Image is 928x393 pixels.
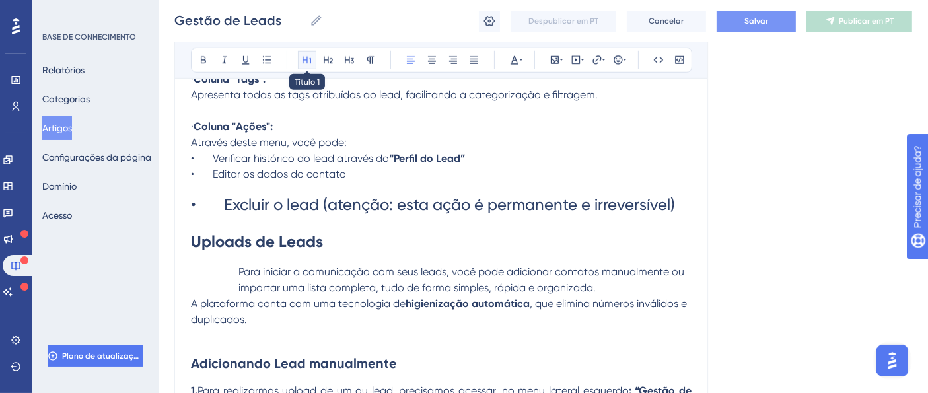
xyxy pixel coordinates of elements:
[191,297,690,326] span: , que elimina números inválidos e duplicados.
[42,87,90,111] button: Categorias
[191,152,389,164] span: • Verificar histórico do lead através do
[839,17,894,26] font: Publicar em PT
[48,345,143,367] button: Plano de atualização
[806,11,912,32] button: Publicar em PT
[42,32,136,42] font: BASE DE CONHECIMENTO
[42,94,90,104] font: Categorias
[191,168,346,180] span: • Editar os dados do contato
[238,266,687,294] span: Para iniciar a comunicação com seus leads, você pode adicionar contatos manualmente ou importar u...
[42,116,72,140] button: Artigos
[42,65,85,75] font: Relatórios
[42,152,151,162] font: Configurações da página
[42,123,72,133] font: Artigos
[191,120,194,133] span: ·
[717,11,796,32] button: Salvar
[42,203,72,227] button: Acesso
[194,73,266,85] strong: Coluna "Tags":
[42,181,77,192] font: Domínio
[873,341,912,380] iframe: Iniciador do Assistente de IA do UserGuiding
[649,17,684,26] font: Cancelar
[42,145,151,169] button: Configurações da página
[191,297,406,310] span: A plataforma conta com uma tecnologia de
[627,11,706,32] button: Cancelar
[744,17,768,26] font: Salvar
[191,355,397,371] strong: Adicionando Lead manualmente
[174,11,304,30] input: Nome do artigo
[42,58,85,82] button: Relatórios
[42,210,72,221] font: Acesso
[62,351,143,361] font: Plano de atualização
[194,120,273,133] strong: Coluna "Ações":
[406,297,530,310] strong: higienização automática
[191,232,323,251] strong: Uploads de Leads
[511,11,616,32] button: Despublicar em PT
[191,196,675,214] span: • Excluir o lead (atenção: esta ação é permanente e irreversível)
[42,174,77,198] button: Domínio
[191,73,194,85] span: ·
[528,17,598,26] font: Despublicar em PT
[31,6,114,16] font: Precisar de ajuda?
[191,136,347,149] span: Através deste menu, você pode:
[389,152,465,164] strong: “Perfil do Lead”
[191,89,598,101] span: Apresenta todas as tags atribuídas ao lead, facilitando a categorização e filtragem.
